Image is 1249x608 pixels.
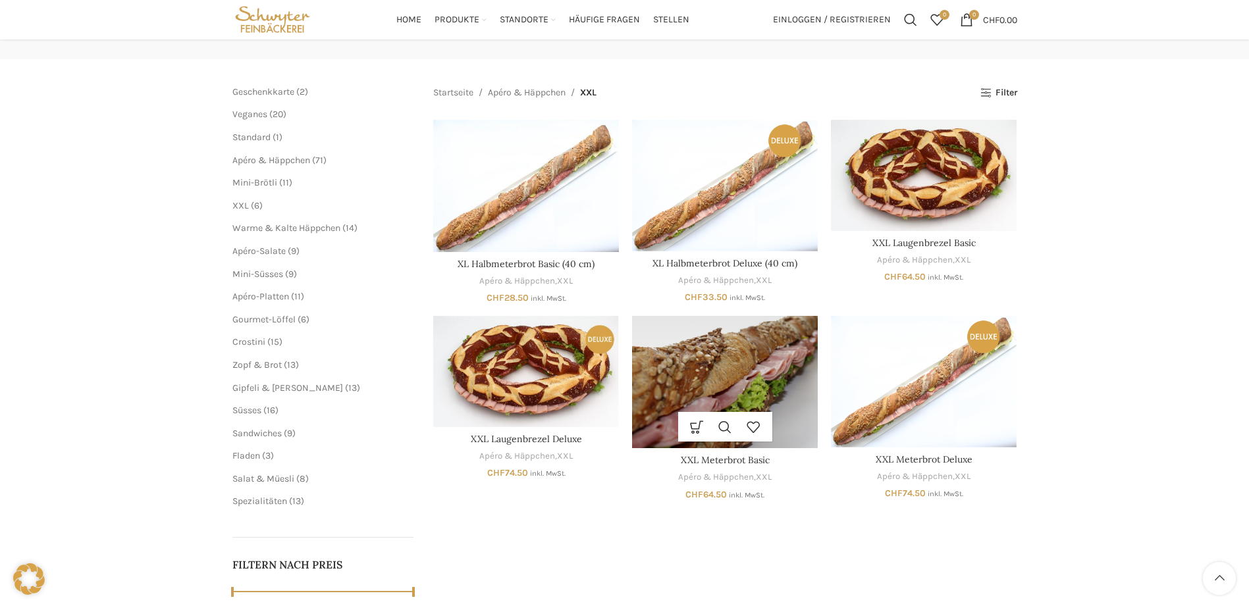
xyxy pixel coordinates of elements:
a: XXL [232,200,249,211]
a: Sandwiches [232,428,282,439]
a: XXL [955,470,970,483]
small: inkl. MwSt. [729,491,764,499]
div: , [433,450,619,463]
a: Standorte [500,7,556,33]
span: Spezialitäten [232,495,287,507]
span: 9 [288,268,294,280]
bdi: 28.50 [487,292,529,303]
span: 0 [969,10,979,20]
bdi: 64.50 [884,271,926,282]
small: inkl. MwSt. [531,294,566,303]
span: CHF [487,467,505,478]
a: XXL [756,274,772,287]
span: 13 [348,382,357,393]
a: Apéro & Häppchen [479,275,555,288]
span: 1 [276,132,279,143]
span: Einloggen / Registrieren [773,15,891,24]
a: XL Halbmeterbrot Deluxe (40 cm) [652,257,797,269]
div: , [831,470,1017,483]
span: 6 [254,200,259,211]
div: Meine Wunschliste [924,7,950,33]
span: XXL [580,86,597,100]
span: CHF [983,14,999,25]
bdi: 33.50 [685,291,728,303]
a: Mini-Süsses [232,268,283,280]
span: Warme & Kalte Häppchen [232,222,340,234]
a: Suchen [897,7,924,33]
a: Geschenkkarte [232,86,294,97]
span: Mini-Brötli [232,177,277,188]
span: 14 [346,222,354,234]
div: Main navigation [319,7,766,33]
a: Scroll to top button [1203,562,1236,595]
div: , [433,275,619,288]
a: Apéro & Häppchen [479,450,555,463]
a: Home [396,7,421,33]
span: Produkte [435,14,479,26]
a: Apéro & Häppchen [232,155,310,166]
a: Gourmet-Löffel [232,314,296,325]
a: Gipfeli & [PERSON_NAME] [232,382,343,393]
a: XXL Laugenbrezel Deluxe [433,316,619,427]
nav: Breadcrumb [433,86,597,100]
a: XL Halbmeterbrot Deluxe (40 cm) [632,120,818,251]
span: CHF [487,292,504,303]
span: 20 [273,109,283,120]
span: CHF [685,489,703,500]
span: CHF [885,488,903,499]
span: 15 [271,336,279,347]
div: , [632,274,818,287]
h1: XXL [597,11,652,46]
a: Apéro-Salate [232,245,286,257]
a: XL Halbmeterbrot Basic (40 cm) [433,120,619,252]
span: Häufige Fragen [569,14,640,26]
a: XXL Meterbrot Deluxe [876,453,972,465]
a: XL Halbmeterbrot Basic (40 cm) [458,258,595,270]
a: Standard [232,132,271,143]
div: , [831,254,1017,266]
a: Salat & Müesli [232,473,294,484]
a: Site logo [232,13,313,24]
a: XXL Meterbrot Deluxe [831,316,1017,447]
span: 6 [301,314,306,325]
a: Einloggen / Registrieren [766,7,897,33]
a: XXL Laugenbrezel Deluxe [471,433,582,445]
bdi: 0.00 [983,14,1017,25]
a: Crostini [232,336,265,347]
a: Apéro & Häppchen [877,470,953,483]
a: Apéro & Häppchen [488,86,566,100]
a: XXL Meterbrot Basic [632,316,818,448]
span: Home [396,14,421,26]
a: XXL [756,471,772,484]
a: Häufige Fragen [569,7,640,33]
a: Süsses [232,405,261,416]
div: , [632,471,818,484]
span: 71 [315,155,323,166]
a: Stellen [653,7,689,33]
a: Zopf & Brot [232,359,282,370]
a: XXL [955,254,970,266]
a: XXL Laugenbrezel Basic [872,237,976,249]
span: 2 [300,86,305,97]
a: Apéro & Häppchen [877,254,953,266]
span: Standorte [500,14,548,26]
bdi: 64.50 [685,489,727,500]
a: Schnellansicht [711,412,739,442]
span: 13 [287,359,296,370]
bdi: 74.50 [885,488,926,499]
small: inkl. MwSt. [530,469,566,478]
span: CHF [884,271,902,282]
a: Filter [980,88,1017,99]
a: Apéro-Platten [232,291,289,302]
